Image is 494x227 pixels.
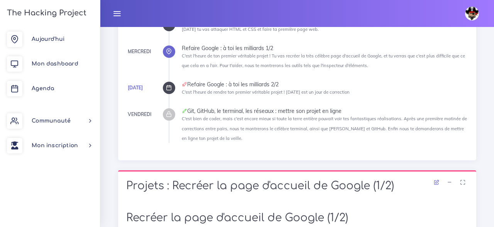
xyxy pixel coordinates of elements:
[182,116,467,141] small: C'est bien de coder, mais c'est encore mieux si toute la terre entière pouvait voir tes fantastiq...
[128,85,143,91] a: [DATE]
[5,9,86,17] h3: The Hacking Project
[128,47,151,56] div: Mercredi
[32,36,64,42] span: Aujourd'hui
[182,89,350,95] small: C'est l'heure de rendre ton premier véritable projet ! [DATE] est un jour de correction
[126,180,468,193] h1: Projets : Recréer la page d'accueil de Google (1/2)
[182,82,468,87] div: Refaire Google : à toi les milliards 2/2
[465,7,479,20] img: avatar
[182,27,319,32] small: [DATE] tu vas attaquer HTML et CSS et faire ta première page web.
[32,143,78,148] span: Mon inscription
[32,86,54,91] span: Agenda
[128,22,143,28] a: Mardi
[182,108,468,114] div: Git, GitHub, le terminal, les réseaux : mettre son projet en ligne
[32,61,78,67] span: Mon dashboard
[182,45,468,51] div: Refaire Google : à toi les milliards 1/2
[182,53,465,68] small: C'est l'heure de ton premier véritable projet ! Tu vas recréer la très célèbre page d'accueil de ...
[126,212,468,225] h1: Recréer la page d'accueil de Google (1/2)
[32,118,71,124] span: Communauté
[128,110,151,119] div: Vendredi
